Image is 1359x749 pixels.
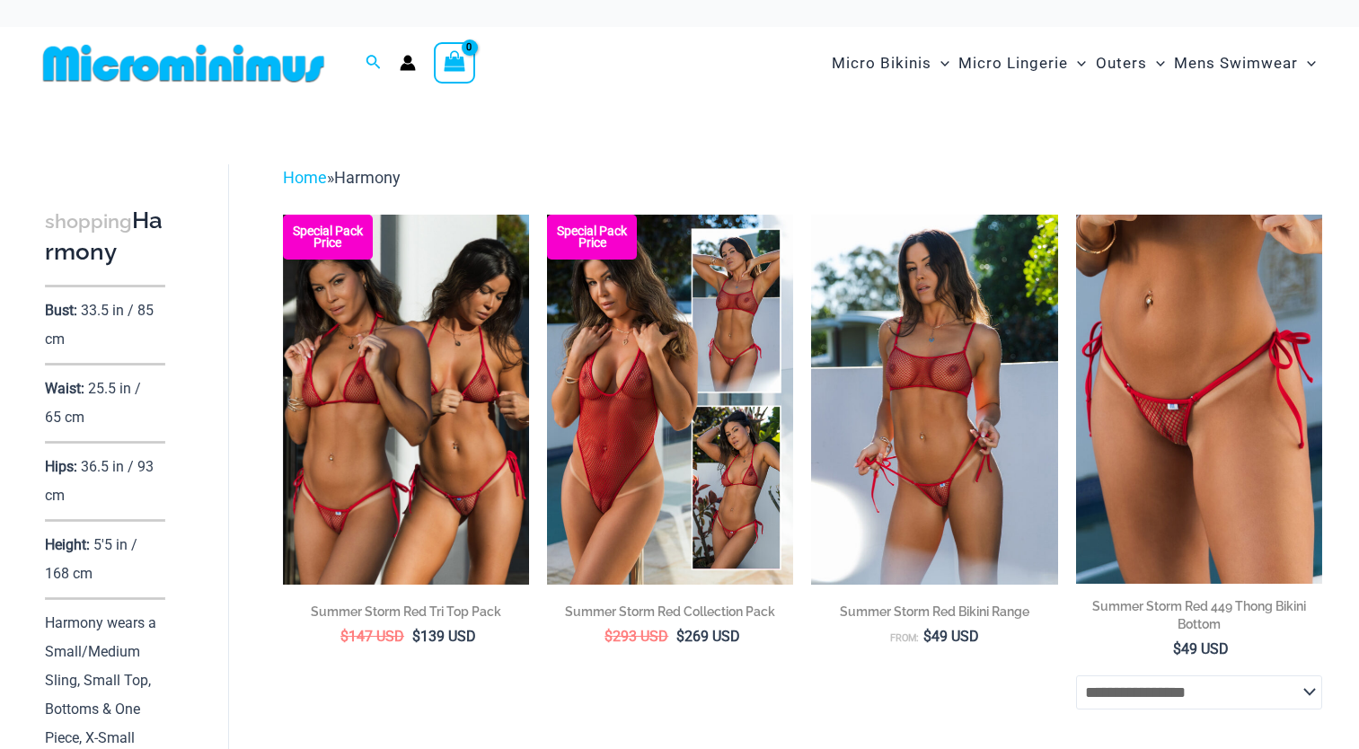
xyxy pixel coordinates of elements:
span: $ [340,628,349,645]
bdi: 49 USD [923,628,979,645]
a: Summer Storm Red Tri Top Pack [283,603,529,627]
bdi: 139 USD [412,628,476,645]
a: Summer Storm Red 449 Thong 01Summer Storm Red 449 Thong 03Summer Storm Red 449 Thong 03 [1076,215,1322,584]
a: Summer Storm Red Collection Pack F Summer Storm Red Collection Pack BSummer Storm Red Collection ... [547,215,793,584]
p: Hips: [45,458,77,475]
a: View Shopping Cart, empty [434,42,475,84]
p: 33.5 in / 85 cm [45,302,154,348]
span: Outers [1096,40,1147,86]
a: Mens SwimwearMenu ToggleMenu Toggle [1169,36,1320,91]
a: Summer Storm Red Collection Pack [547,603,793,627]
bdi: 147 USD [340,628,404,645]
span: From: [890,632,919,644]
p: Bust: [45,302,77,319]
p: 25.5 in / 65 cm [45,380,141,426]
a: Summer Storm Red Tri Top Pack F Summer Storm Red Tri Top Pack BSummer Storm Red Tri Top Pack B [283,215,529,584]
a: Summer Storm Red 449 Thong Bikini Bottom [1076,597,1322,639]
span: Micro Lingerie [958,40,1068,86]
a: Summer Storm Red 332 Crop Top 449 Thong 02Summer Storm Red 332 Crop Top 449 Thong 03Summer Storm ... [811,215,1057,584]
span: $ [604,628,613,645]
span: Menu Toggle [1068,40,1086,86]
h2: Summer Storm Red Tri Top Pack [283,603,529,621]
nav: Site Navigation [825,33,1323,93]
h2: Summer Storm Red Collection Pack [547,603,793,621]
p: Waist: [45,380,84,397]
img: Summer Storm Red Tri Top Pack F [283,215,529,584]
span: shopping [45,210,132,233]
img: Summer Storm Red Collection Pack F [547,215,793,584]
img: MM SHOP LOGO FLAT [36,43,331,84]
span: Menu Toggle [931,40,949,86]
img: Summer Storm Red 332 Crop Top 449 Thong 02 [811,215,1057,584]
h2: Summer Storm Red Bikini Range [811,603,1057,621]
span: $ [923,628,931,645]
span: $ [1173,640,1181,657]
a: Search icon link [366,52,382,75]
bdi: 269 USD [676,628,740,645]
span: Harmony [334,168,401,187]
span: Micro Bikinis [832,40,931,86]
span: $ [676,628,684,645]
b: Special Pack Price [547,225,637,249]
bdi: 293 USD [604,628,668,645]
img: Summer Storm Red 449 Thong 01 [1076,215,1322,584]
a: Summer Storm Red Bikini Range [811,603,1057,627]
span: $ [412,628,420,645]
a: Account icon link [400,55,416,71]
a: Micro LingerieMenu ToggleMenu Toggle [954,36,1090,91]
span: Mens Swimwear [1174,40,1298,86]
a: Micro BikinisMenu ToggleMenu Toggle [827,36,954,91]
a: OutersMenu ToggleMenu Toggle [1091,36,1169,91]
bdi: 49 USD [1173,640,1229,657]
span: » [283,168,401,187]
p: Height: [45,536,90,553]
h3: Harmony [45,206,165,268]
p: 36.5 in / 93 cm [45,458,154,504]
h2: Summer Storm Red 449 Thong Bikini Bottom [1076,597,1322,633]
span: Menu Toggle [1298,40,1316,86]
b: Special Pack Price [283,225,373,249]
a: Home [283,168,327,187]
span: Menu Toggle [1147,40,1165,86]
